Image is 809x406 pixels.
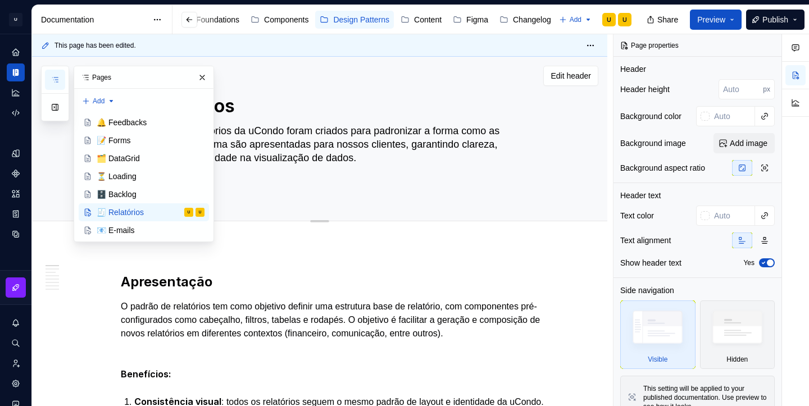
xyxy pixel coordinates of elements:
button: Share [641,10,685,30]
a: Settings [7,375,25,393]
strong: Benefícios: [121,368,171,380]
div: Hidden [700,300,775,369]
button: Preview [690,10,742,30]
div: U [9,13,22,26]
button: U [2,7,29,31]
span: Share [657,14,678,25]
button: Search ⌘K [7,334,25,352]
div: Hidden [726,355,748,364]
input: Auto [710,106,755,126]
a: 🧾 RelatóriosUU [79,203,209,221]
a: Invite team [7,354,25,372]
span: Publish [762,14,788,25]
label: Yes [743,258,755,267]
button: Add [556,12,596,28]
span: Preview [697,14,725,25]
div: U [622,15,627,24]
div: U [188,207,190,218]
button: Publish [746,10,805,30]
a: Figma [448,11,493,29]
span: Edit header [551,70,591,81]
div: Background image [620,138,686,149]
div: Side navigation [620,285,674,296]
button: Notifications [7,314,25,332]
div: 🔔 Feedbacks [97,117,147,128]
div: Visible [620,300,696,369]
a: Assets [7,185,25,203]
a: Documentation [7,63,25,81]
div: 🗂️ DataGrid [97,153,140,164]
p: px [763,85,770,94]
div: U [199,207,201,218]
div: 🗄️ Backlog [97,189,137,200]
div: Design Patterns [333,14,389,25]
a: Design Patterns [315,11,394,29]
div: U [607,15,611,24]
textarea: Os padrões de relatórios da uCondo foram criados para padronizar a forma como as informações do s... [119,122,543,194]
h2: Apresentação [121,273,546,291]
div: Page tree [119,8,493,31]
div: Page tree [79,113,209,239]
div: Show header text [620,257,681,268]
div: Background aspect ratio [620,162,705,174]
button: Add image [713,133,775,153]
div: Header text [620,190,661,201]
a: Components [7,165,25,183]
a: Storybook stories [7,205,25,223]
a: 🗄️ Backlog [79,185,209,203]
a: Code automation [7,104,25,122]
div: Figma [466,14,488,25]
p: O padrão de relatórios tem como objetivo definir uma estrutura base de relatório, com componentes... [121,300,546,340]
div: 📝 Forms [97,135,131,146]
span: Add [570,15,581,24]
div: Visible [648,355,667,364]
a: Components [246,11,313,29]
div: Background color [620,111,681,122]
div: Text alignment [620,235,671,246]
a: Content [396,11,446,29]
button: Add [79,93,119,109]
a: Design tokens [7,144,25,162]
div: Changelog [513,14,551,25]
a: 📝 Forms [79,131,209,149]
div: Documentation [41,14,147,25]
div: ⏳ Loading [97,171,137,182]
a: 🗂️ DataGrid [79,149,209,167]
a: ⏳ Loading [79,167,209,185]
a: 🔔 Feedbacks [79,113,209,131]
span: Add [93,97,104,106]
a: Home [7,43,25,61]
div: Content [414,14,442,25]
input: Auto [710,206,755,226]
div: 🧾 Relatórios [97,207,144,218]
span: Add image [730,138,767,149]
div: Text color [620,210,654,221]
div: Pages [74,66,213,89]
div: 📧 E-mails [97,225,135,236]
textarea: 🧾 Relatórios [119,93,543,120]
button: Edit header [543,66,598,86]
a: 📧 E-mails [79,221,209,239]
a: Data sources [7,225,25,243]
input: Auto [719,79,763,99]
span: This page has been edited. [54,41,136,50]
a: Analytics [7,84,25,102]
div: Components [264,14,308,25]
a: Changelog [495,11,556,29]
div: Header [620,63,646,75]
div: Header height [620,84,670,95]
